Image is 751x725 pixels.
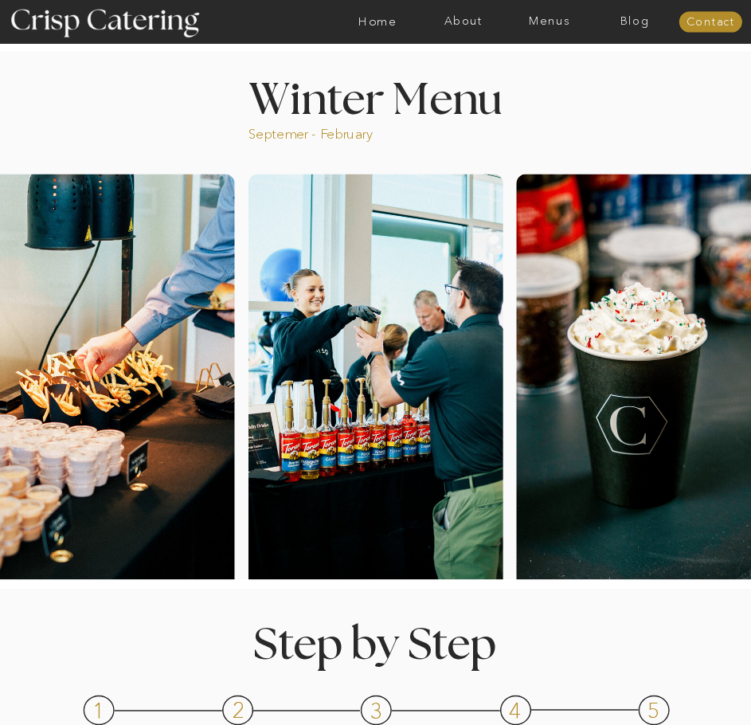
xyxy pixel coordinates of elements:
[248,124,420,139] p: Septemer - February
[420,16,507,29] a: About
[232,700,246,717] h3: 2
[509,700,523,718] h3: 4
[507,16,593,29] a: Menus
[647,700,662,718] h3: 5
[92,700,107,718] h3: 1
[370,700,384,718] h3: 3
[334,16,420,29] a: Home
[592,16,678,29] a: Blog
[201,624,549,660] h1: Step by Step
[679,16,742,29] a: Contact
[201,79,550,116] h1: Winter Menu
